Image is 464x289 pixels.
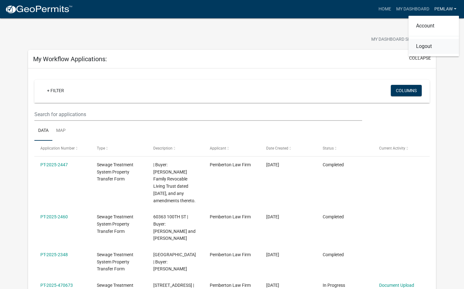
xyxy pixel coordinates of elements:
[42,85,69,96] a: + Filter
[34,108,362,121] input: Search for applications
[371,36,426,44] span: My Dashboard Settings
[376,3,394,15] a: Home
[40,214,68,219] a: PT-2025-2460
[394,3,432,15] a: My Dashboard
[409,55,431,62] button: collapse
[260,141,317,156] datatable-header-cell: Date Created
[40,283,73,288] a: PT-2025-470673
[210,146,226,150] span: Applicant
[40,146,75,150] span: Application Number
[97,162,133,182] span: Sewage Treatment System Property Transfer Form
[266,214,279,219] span: 09/09/2025
[323,214,344,219] span: Completed
[323,252,344,257] span: Completed
[266,252,279,257] span: 09/05/2025
[34,121,52,141] a: Data
[210,283,251,288] span: Pemberton Law Firm
[366,33,439,46] button: My Dashboard Settingssettings
[153,162,196,203] span: | Buyer: Olivieri Family Revocable Living Trust dated September 10, 2025, and any amendments ther...
[266,283,279,288] span: 08/28/2025
[408,39,459,54] a: Logout
[91,141,147,156] datatable-header-cell: Type
[97,214,133,234] span: Sewage Treatment System Property Transfer Form
[97,146,105,150] span: Type
[379,146,405,150] span: Current Activity
[266,162,279,167] span: 09/15/2025
[432,3,459,15] a: Pemlaw
[40,252,68,257] a: PT-2025-2348
[323,162,344,167] span: Completed
[373,141,430,156] datatable-header-cell: Current Activity
[40,162,68,167] a: PT-2025-2447
[204,141,260,156] datatable-header-cell: Applicant
[391,85,422,96] button: Columns
[323,283,345,288] span: In Progress
[379,283,414,288] a: Document Upload
[147,141,204,156] datatable-header-cell: Description
[323,146,334,150] span: Status
[210,214,251,219] span: Pemberton Law Firm
[153,214,196,241] span: 60363 100TH ST | Buyer: Matthew A. Jensen and Amber N. Jensen
[33,55,107,63] h5: My Workflow Applications:
[317,141,373,156] datatable-header-cell: Status
[210,252,251,257] span: Pemberton Law Firm
[153,252,196,272] span: 641 LAUREL ST W | Buyer: Bonnie V. Bergerud
[210,162,251,167] span: Pemberton Law Firm
[97,252,133,272] span: Sewage Treatment System Property Transfer Form
[52,121,69,141] a: Map
[408,18,459,33] a: Account
[266,146,288,150] span: Date Created
[34,141,91,156] datatable-header-cell: Application Number
[408,16,459,56] div: Pemlaw
[153,146,173,150] span: Description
